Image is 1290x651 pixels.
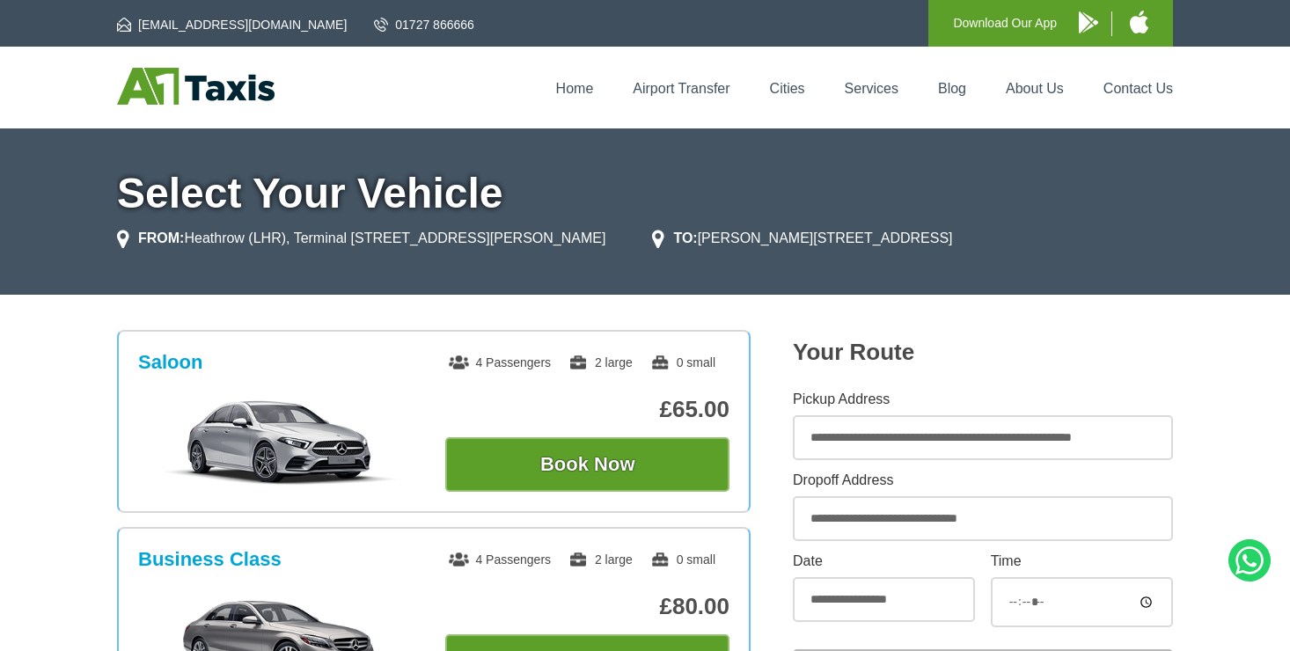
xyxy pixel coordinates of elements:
[1130,11,1148,33] img: A1 Taxis iPhone App
[445,437,729,492] button: Book Now
[633,81,729,96] a: Airport Transfer
[1006,81,1064,96] a: About Us
[117,68,275,105] img: A1 Taxis St Albans LTD
[793,392,1173,406] label: Pickup Address
[650,355,715,369] span: 0 small
[138,548,282,571] h3: Business Class
[568,355,633,369] span: 2 large
[374,16,474,33] a: 01727 866666
[568,552,633,567] span: 2 large
[117,16,347,33] a: [EMAIL_ADDRESS][DOMAIN_NAME]
[445,593,729,620] p: £80.00
[938,81,966,96] a: Blog
[556,81,594,96] a: Home
[953,12,1057,34] p: Download Our App
[445,396,729,423] p: £65.00
[1079,11,1098,33] img: A1 Taxis Android App
[650,552,715,567] span: 0 small
[991,554,1173,568] label: Time
[845,81,898,96] a: Services
[117,172,1173,215] h1: Select Your Vehicle
[793,554,975,568] label: Date
[138,351,202,374] h3: Saloon
[793,339,1173,366] h2: Your Route
[673,230,697,245] strong: TO:
[793,473,1173,487] label: Dropoff Address
[117,228,605,249] li: Heathrow (LHR), Terminal [STREET_ADDRESS][PERSON_NAME]
[449,355,551,369] span: 4 Passengers
[770,81,805,96] a: Cities
[148,399,413,486] img: Saloon
[1103,81,1173,96] a: Contact Us
[652,228,952,249] li: [PERSON_NAME][STREET_ADDRESS]
[449,552,551,567] span: 4 Passengers
[138,230,184,245] strong: FROM:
